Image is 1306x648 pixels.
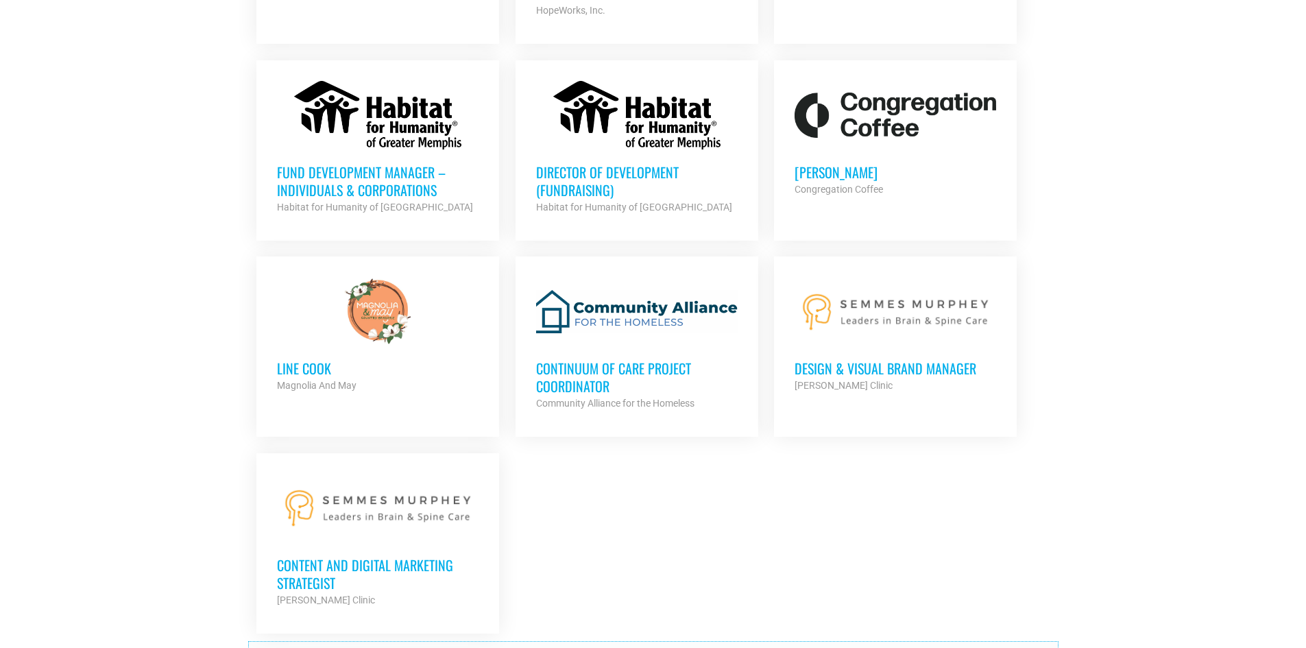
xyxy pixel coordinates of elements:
[536,398,694,409] strong: Community Alliance for the Homeless
[536,359,738,395] h3: Continuum of Care Project Coordinator
[277,202,473,213] strong: Habitat for Humanity of [GEOGRAPHIC_DATA]
[256,453,499,629] a: Content and Digital Marketing Strategist [PERSON_NAME] Clinic
[795,163,996,181] h3: [PERSON_NAME]
[795,380,893,391] strong: [PERSON_NAME] Clinic
[536,5,605,16] strong: HopeWorks, Inc.
[516,60,758,236] a: Director of Development (Fundraising) Habitat for Humanity of [GEOGRAPHIC_DATA]
[277,380,356,391] strong: Magnolia And May
[277,163,479,199] h3: Fund Development Manager – Individuals & Corporations
[536,163,738,199] h3: Director of Development (Fundraising)
[774,60,1017,218] a: [PERSON_NAME] Congregation Coffee
[277,359,479,377] h3: Line cook
[256,60,499,236] a: Fund Development Manager – Individuals & Corporations Habitat for Humanity of [GEOGRAPHIC_DATA]
[256,256,499,414] a: Line cook Magnolia And May
[277,556,479,592] h3: Content and Digital Marketing Strategist
[536,202,732,213] strong: Habitat for Humanity of [GEOGRAPHIC_DATA]
[516,256,758,432] a: Continuum of Care Project Coordinator Community Alliance for the Homeless
[774,256,1017,414] a: Design & Visual Brand Manager [PERSON_NAME] Clinic
[277,595,375,605] strong: [PERSON_NAME] Clinic
[795,359,996,377] h3: Design & Visual Brand Manager
[795,184,883,195] strong: Congregation Coffee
